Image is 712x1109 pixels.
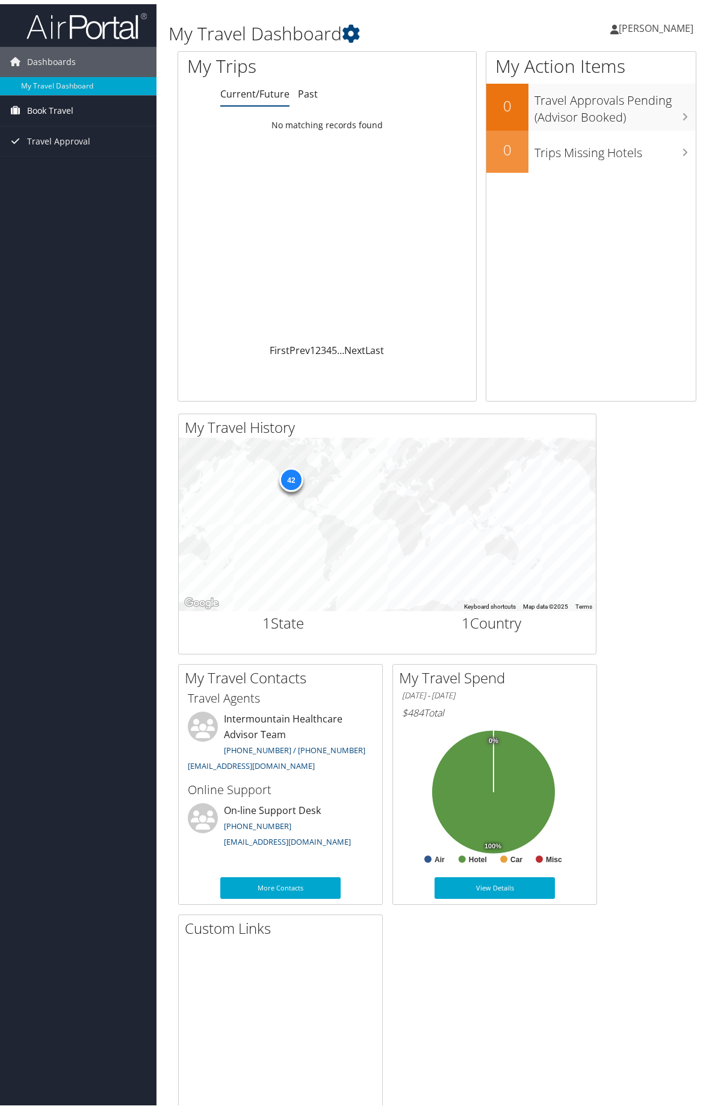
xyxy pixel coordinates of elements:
[182,591,221,607] img: Google
[484,839,501,846] tspan: 100%
[435,851,445,860] text: Air
[188,756,315,767] a: [EMAIL_ADDRESS][DOMAIN_NAME]
[188,686,373,703] h3: Travel Agents
[220,83,289,96] a: Current/Future
[182,591,221,607] a: Open this area in Google Maps (opens a new window)
[310,340,315,353] a: 1
[182,799,379,848] li: On-line Support Desk
[610,6,705,42] a: [PERSON_NAME]
[332,340,337,353] a: 5
[435,873,555,895] a: View Details
[220,873,341,895] a: More Contacts
[279,464,303,488] div: 42
[397,609,587,629] h2: Country
[365,340,384,353] a: Last
[523,599,568,606] span: Map data ©2025
[169,17,527,42] h1: My Travel Dashboard
[402,702,424,715] span: $484
[289,340,310,353] a: Prev
[546,851,562,860] text: Misc
[469,851,487,860] text: Hotel
[262,609,271,629] span: 1
[402,702,587,715] h6: Total
[337,340,344,353] span: …
[402,686,587,697] h6: [DATE] - [DATE]
[185,663,382,684] h2: My Travel Contacts
[224,741,365,751] a: [PHONE_NUMBER] / [PHONE_NUMBER]
[185,914,382,934] h2: Custom Links
[326,340,332,353] a: 4
[26,8,147,36] img: airportal-logo.png
[464,598,516,607] button: Keyboard shortcuts
[178,110,476,132] td: No matching records found
[315,340,321,353] a: 2
[510,851,522,860] text: Car
[224,816,291,827] a: [PHONE_NUMBER]
[270,340,289,353] a: First
[224,832,351,843] a: [EMAIL_ADDRESS][DOMAIN_NAME]
[27,122,90,152] span: Travel Approval
[187,49,343,75] h1: My Trips
[188,609,379,629] h2: State
[344,340,365,353] a: Next
[486,126,696,169] a: 0Trips Missing Hotels
[534,134,696,157] h3: Trips Missing Hotels
[399,663,596,684] h2: My Travel Spend
[575,599,592,606] a: Terms (opens in new tab)
[486,79,696,126] a: 0Travel Approvals Pending (Advisor Booked)
[27,92,73,122] span: Book Travel
[298,83,318,96] a: Past
[619,17,693,31] span: [PERSON_NAME]
[182,707,379,772] li: Intermountain Healthcare Advisor Team
[321,340,326,353] a: 3
[188,777,373,794] h3: Online Support
[185,413,596,433] h2: My Travel History
[27,43,76,73] span: Dashboards
[462,609,470,629] span: 1
[489,733,498,741] tspan: 0%
[486,92,528,112] h2: 0
[486,49,696,75] h1: My Action Items
[486,135,528,156] h2: 0
[534,82,696,122] h3: Travel Approvals Pending (Advisor Booked)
